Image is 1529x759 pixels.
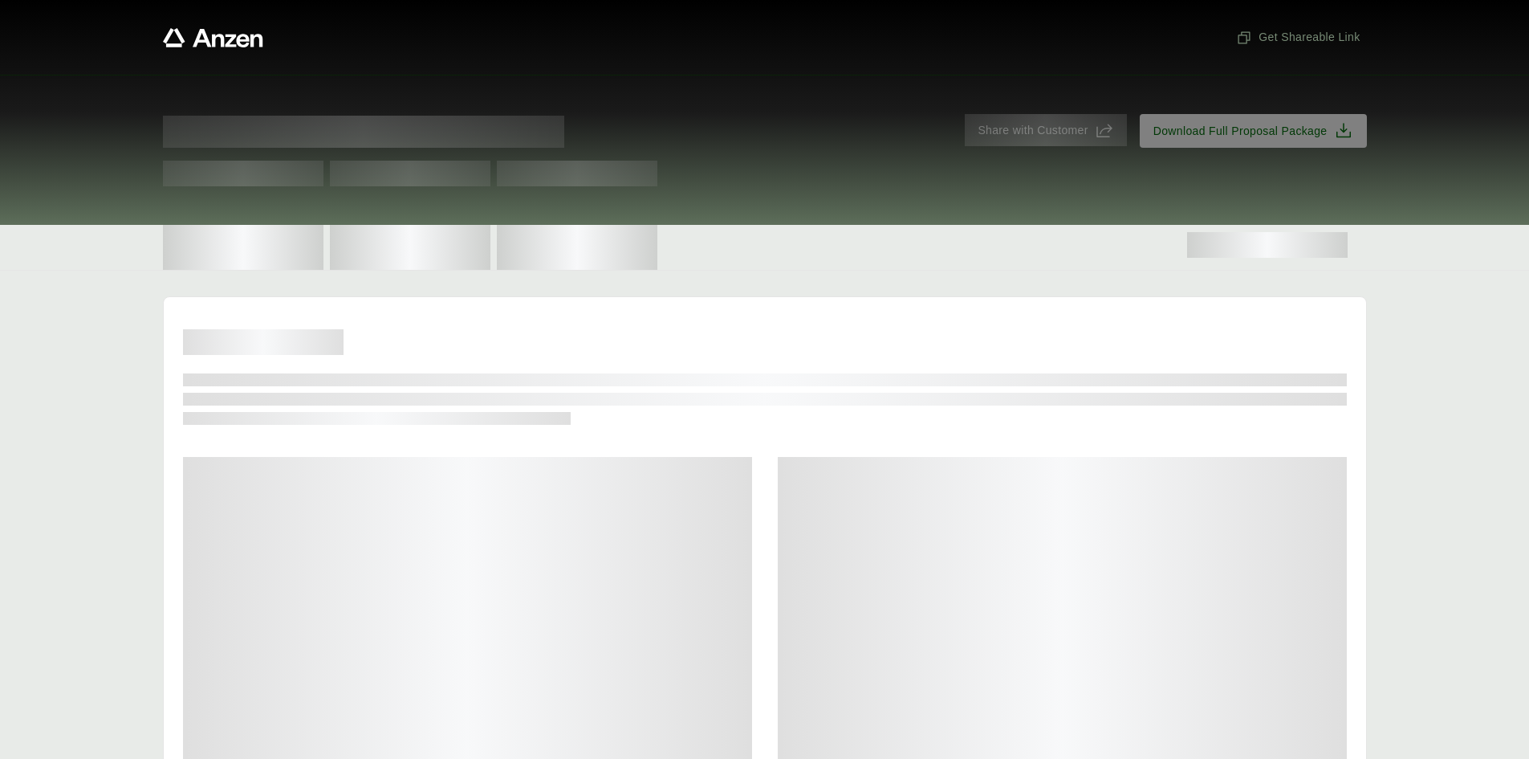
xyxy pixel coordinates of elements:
[163,161,323,186] span: Test
[1236,29,1360,46] span: Get Shareable Link
[978,122,1088,139] span: Share with Customer
[497,161,657,186] span: Test
[330,161,490,186] span: Test
[163,28,263,47] a: Anzen website
[163,116,564,148] span: Proposal for
[1230,22,1366,52] button: Get Shareable Link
